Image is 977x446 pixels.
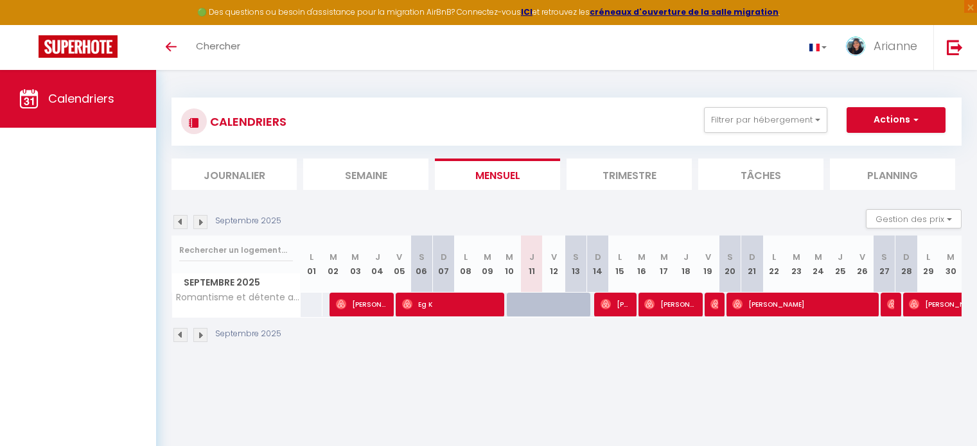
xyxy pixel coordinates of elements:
[631,236,653,293] th: 16
[741,236,763,293] th: 21
[336,292,389,316] span: [PERSON_NAME]
[441,251,447,263] abbr: D
[455,236,477,293] th: 08
[573,251,579,263] abbr: S
[846,37,865,56] img: ...
[435,159,560,190] li: Mensuel
[710,292,718,316] span: [PERSON_NAME]
[396,251,402,263] abbr: V
[719,236,741,293] th: 20
[506,251,513,263] abbr: M
[749,251,755,263] abbr: D
[807,236,829,293] th: 24
[521,6,533,17] a: ICI
[881,251,887,263] abbr: S
[847,107,946,133] button: Actions
[310,251,313,263] abbr: L
[866,209,962,228] button: Gestion des prix
[851,236,873,293] th: 26
[763,236,785,293] th: 22
[567,159,692,190] li: Trimestre
[207,107,286,136] h3: CALENDRIERS
[587,236,609,293] th: 14
[410,236,432,293] th: 06
[498,236,520,293] th: 10
[704,107,827,133] button: Filtrer par hébergement
[829,236,851,293] th: 25
[793,251,800,263] abbr: M
[172,273,300,292] span: Septembre 2025
[859,251,865,263] abbr: V
[48,90,114,107] span: Calendriers
[618,251,622,263] abbr: L
[727,251,733,263] abbr: S
[675,236,697,293] th: 18
[903,251,910,263] abbr: D
[917,236,939,293] th: 29
[186,25,250,70] a: Chercher
[402,292,500,316] span: Eg K
[590,6,779,17] a: créneaux d'ouverture de la salle migration
[732,292,875,316] span: [PERSON_NAME]
[638,251,646,263] abbr: M
[330,251,337,263] abbr: M
[785,236,807,293] th: 23
[595,251,601,263] abbr: D
[174,293,303,302] span: Romantisme et détente au cœur du Marais
[196,39,240,53] span: Chercher
[477,236,498,293] th: 09
[464,251,468,263] abbr: L
[543,236,565,293] th: 12
[419,251,425,263] abbr: S
[484,251,491,263] abbr: M
[653,236,675,293] th: 17
[521,236,543,293] th: 11
[887,292,895,316] span: [PERSON_NAME]
[947,39,963,55] img: logout
[705,251,711,263] abbr: V
[926,251,930,263] abbr: L
[389,236,410,293] th: 05
[836,25,933,70] a: ... Arianne
[322,236,344,293] th: 02
[432,236,454,293] th: 07
[874,236,895,293] th: 27
[215,328,281,340] p: Septembre 2025
[215,215,281,227] p: Septembre 2025
[874,38,917,54] span: Arianne
[895,236,917,293] th: 28
[351,251,359,263] abbr: M
[940,236,962,293] th: 30
[660,251,668,263] abbr: M
[529,251,534,263] abbr: J
[922,388,967,436] iframe: Chat
[179,239,293,262] input: Rechercher un logement...
[301,236,322,293] th: 01
[609,236,631,293] th: 15
[830,159,955,190] li: Planning
[814,251,822,263] abbr: M
[683,251,689,263] abbr: J
[375,251,380,263] abbr: J
[698,159,823,190] li: Tâches
[772,251,776,263] abbr: L
[551,251,557,263] abbr: V
[172,159,297,190] li: Journalier
[303,159,428,190] li: Semaine
[565,236,586,293] th: 13
[344,236,366,293] th: 03
[601,292,631,316] span: [PERSON_NAME]
[697,236,719,293] th: 19
[838,251,843,263] abbr: J
[947,251,955,263] abbr: M
[644,292,697,316] span: [PERSON_NAME]
[366,236,388,293] th: 04
[39,35,118,58] img: Super Booking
